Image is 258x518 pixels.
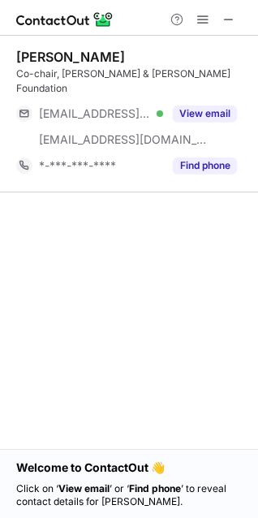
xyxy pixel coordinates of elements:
[173,106,237,122] button: Reveal Button
[129,482,181,494] strong: Find phone
[16,482,242,508] p: Click on ‘ ’ or ‘ ’ to reveal contact details for [PERSON_NAME].
[39,132,208,147] span: [EMAIL_ADDRESS][DOMAIN_NAME]
[16,49,125,65] div: [PERSON_NAME]
[173,158,237,174] button: Reveal Button
[16,67,248,96] div: Co-chair, [PERSON_NAME] & [PERSON_NAME] Foundation
[39,106,151,121] span: [EMAIL_ADDRESS][DOMAIN_NAME]
[58,482,110,494] strong: View email
[16,10,114,29] img: ContactOut v5.3.10
[16,460,242,476] h1: Welcome to ContactOut 👋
